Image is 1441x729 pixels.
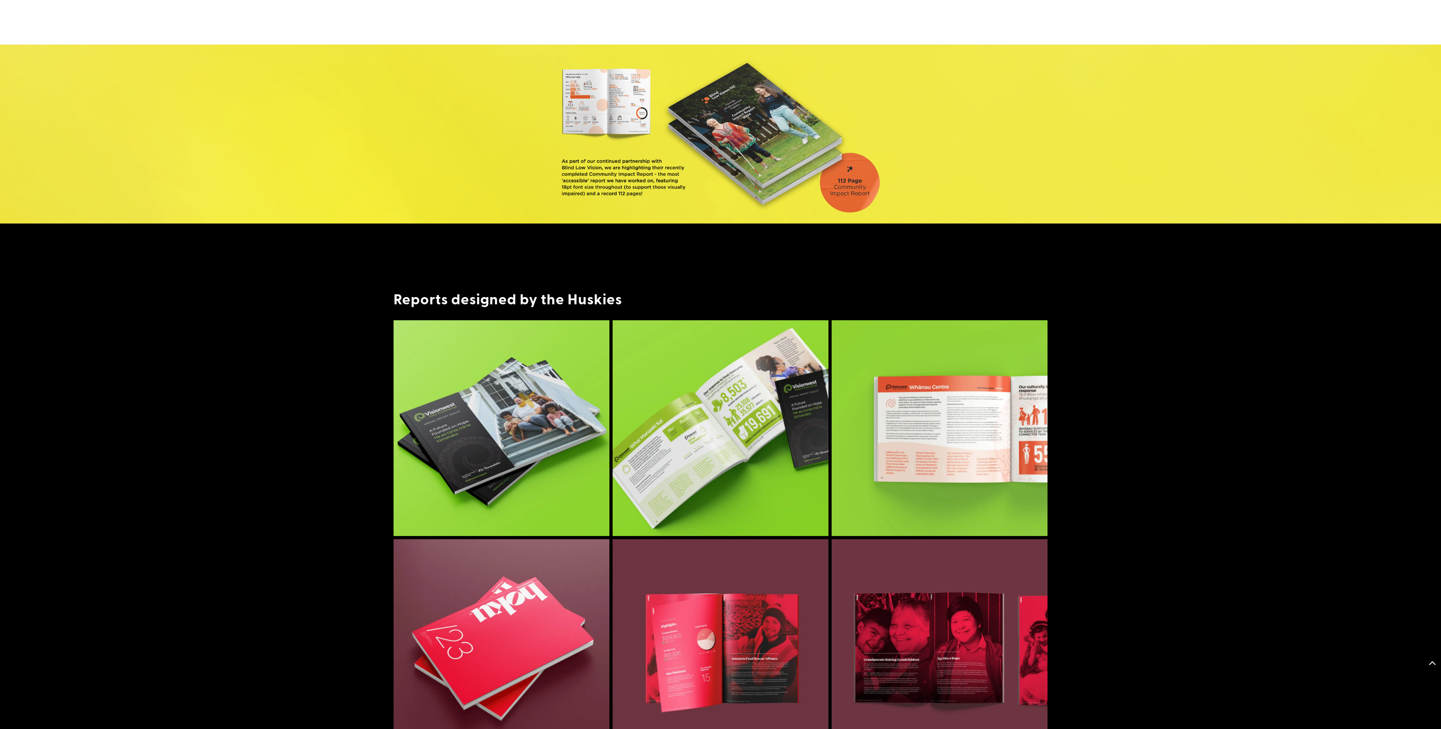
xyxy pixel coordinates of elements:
img: 13 [832,320,1047,536]
img: 12 [613,320,828,536]
h4: Reports designed by the Huskies [394,273,1048,312]
img: 1 [394,320,609,536]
